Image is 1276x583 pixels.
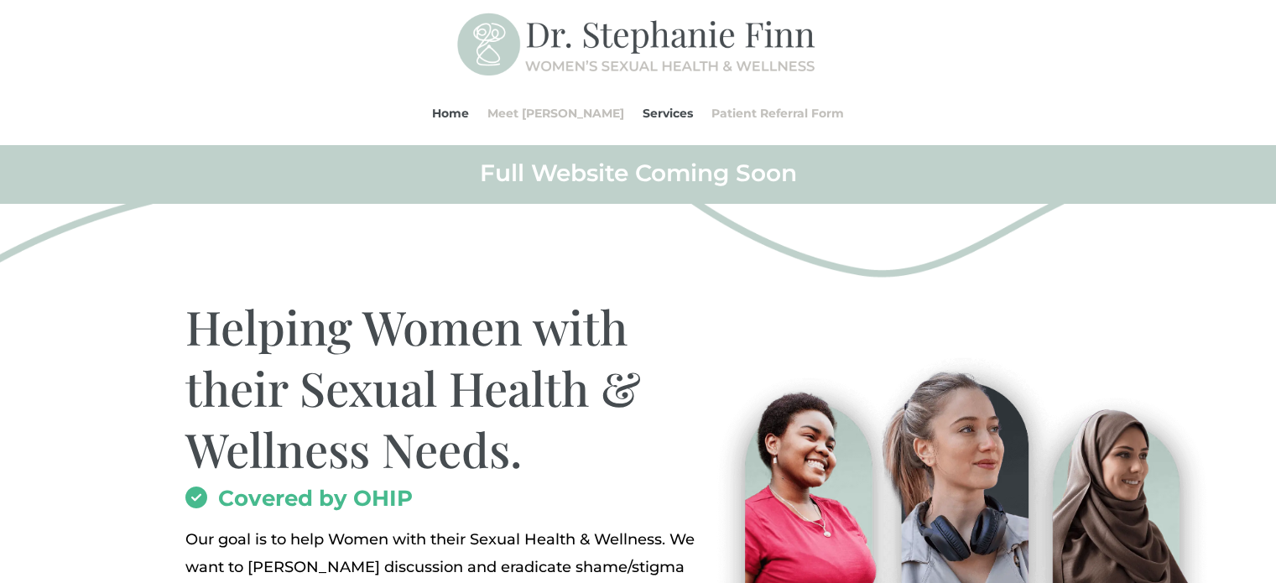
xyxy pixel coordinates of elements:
a: Home [432,81,469,145]
h2: Covered by OHIP [185,487,718,518]
h2: Full Website Coming Soon [185,158,1091,196]
a: Patient Referral Form [711,81,844,145]
a: Meet [PERSON_NAME] [487,81,624,145]
a: Services [643,81,693,145]
h1: Helping Women with their Sexual Health & Wellness Needs. [185,296,718,487]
